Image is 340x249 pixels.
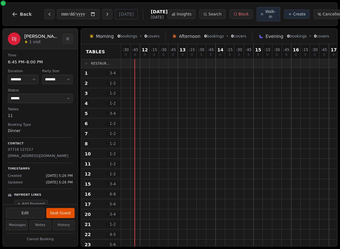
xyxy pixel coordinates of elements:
[85,211,91,217] span: 20
[117,34,137,39] span: bookings
[42,69,73,74] dt: Party Size
[44,9,54,19] button: Previous day
[85,161,91,167] span: 11
[264,48,270,52] span: : 15
[14,200,48,208] button: Add Payment
[198,48,204,52] span: : 30
[304,53,306,56] span: 0
[142,48,148,52] span: 12
[105,182,120,187] span: 3 - 4
[8,180,23,185] span: Updated
[257,53,259,56] span: 0
[105,212,120,217] span: 3 - 4
[105,91,120,96] span: 1 - 2
[266,53,268,56] span: 0
[8,153,73,159] p: [EMAIL_ADDRESS][DOMAIN_NAME]
[8,142,73,146] p: Contact
[105,192,120,197] span: 6 - 8
[172,53,174,56] span: 0
[91,61,110,66] span: Restaur...
[293,48,299,52] span: 16
[333,53,335,56] span: 0
[6,208,44,218] button: Edit
[229,53,230,56] span: 0
[182,53,184,56] span: 0
[7,7,37,22] button: Back
[331,48,337,52] span: 17
[314,34,329,39] span: covers
[283,48,289,52] span: : 45
[151,48,157,52] span: : 15
[321,48,327,52] span: : 45
[46,208,75,218] button: Seat Guest
[85,130,88,137] span: 7
[105,121,120,126] span: 1 - 2
[231,34,246,39] span: covers
[274,48,280,52] span: : 30
[309,34,311,39] span: •
[284,9,310,19] button: Create
[199,9,225,19] button: Search
[246,48,252,52] span: : 45
[105,71,120,76] span: 3 - 4
[229,9,253,19] button: Block
[85,241,91,248] span: 23
[105,242,120,247] span: 5 - 6
[144,34,160,39] span: covers
[85,191,91,197] span: 16
[105,171,120,177] span: 1 - 2
[151,15,167,20] span: [DATE]
[24,33,59,39] h2: [PERSON_NAME] Jones
[86,49,105,55] span: Tables
[8,53,73,58] dt: Time
[236,48,242,52] span: : 30
[295,53,297,56] span: 0
[46,180,73,185] span: [DATE] 5:26 PM
[85,151,91,157] span: 10
[285,53,287,56] span: 0
[8,113,73,119] dd: 11
[14,193,41,197] p: Payment Links
[170,48,176,52] span: : 45
[85,231,91,238] span: 22
[231,34,234,38] span: 0
[204,34,224,39] span: bookings
[85,100,88,107] span: 4
[8,173,22,179] span: Created
[8,122,73,128] dt: Booking Type
[257,7,280,21] button: Walk-in
[177,12,191,17] span: Insights
[226,34,229,39] span: •
[117,34,120,38] span: 0
[162,53,164,56] span: 0
[105,151,120,156] span: 1 - 2
[314,34,316,38] span: 0
[276,53,278,56] span: 0
[102,9,112,19] button: Next day
[219,53,221,56] span: 0
[85,221,91,228] span: 21
[265,9,276,19] span: Walk-in
[266,33,283,39] span: Evening
[255,48,261,52] span: 15
[8,59,73,65] dd: 6:45 PM – 8:00 PM
[85,120,88,127] span: 6
[8,167,73,171] p: Timestamps
[105,161,120,166] span: 1 - 2
[105,131,120,136] span: 1 - 2
[144,34,147,38] span: 0
[323,53,325,56] span: 0
[29,39,41,44] span: 1 visit
[314,53,315,56] span: 0
[105,202,120,207] span: 5 - 6
[217,48,223,52] span: 14
[247,53,249,56] span: 0
[85,201,91,207] span: 17
[6,220,28,230] button: Messages
[85,70,88,76] span: 1
[85,141,88,147] span: 8
[105,111,120,116] span: 3 - 4
[105,222,120,227] span: 1 - 2
[53,220,75,230] button: History
[125,53,127,56] span: 0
